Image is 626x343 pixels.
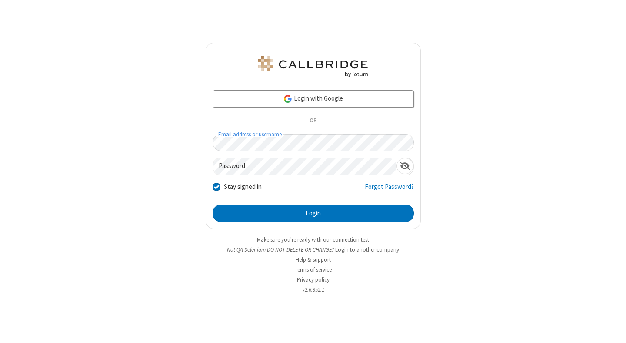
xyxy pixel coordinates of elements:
[365,182,414,198] a: Forgot Password?
[306,115,320,127] span: OR
[224,182,262,192] label: Stay signed in
[213,158,396,175] input: Password
[206,245,421,254] li: Not QA Selenium DO NOT DELETE OR CHANGE?
[296,256,331,263] a: Help & support
[213,90,414,108] a: Login with Google
[604,320,619,337] iframe: Chat
[396,158,413,174] div: Show password
[206,286,421,294] li: v2.6.352.1
[297,276,330,283] a: Privacy policy
[256,56,370,77] img: QA Selenium DO NOT DELETE OR CHANGE
[283,94,293,104] img: google-icon.png
[257,236,369,243] a: Make sure you're ready with our connection test
[213,205,414,222] button: Login
[295,266,332,273] a: Terms of service
[213,134,414,151] input: Email address or username
[335,245,399,254] button: Login to another company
